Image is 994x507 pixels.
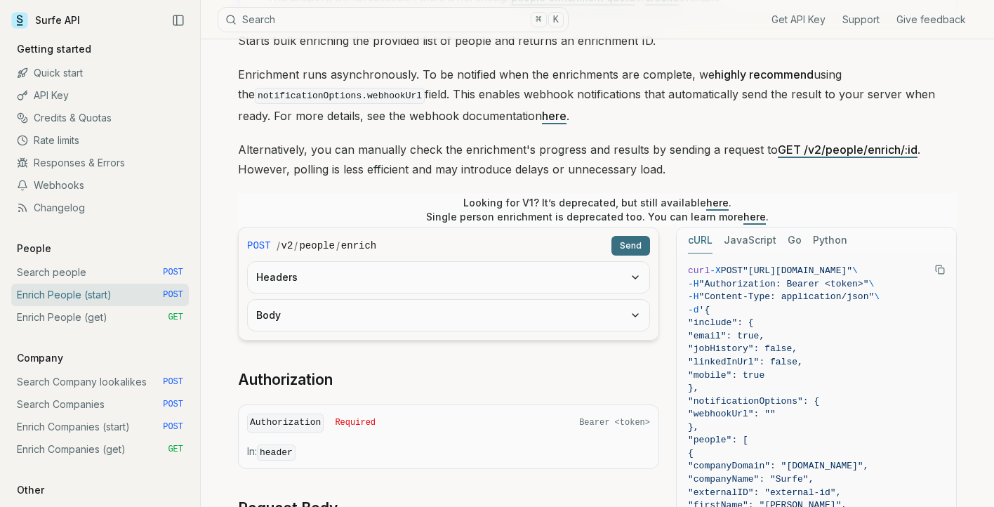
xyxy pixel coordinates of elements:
[163,421,183,433] span: POST
[929,259,950,280] button: Copy Text
[688,487,841,498] span: "externalID": "external-id",
[724,228,776,253] button: JavaScript
[163,399,183,410] span: POST
[688,409,776,419] span: "webhookUrl": ""
[688,265,710,276] span: curl
[238,370,333,390] a: Authorization
[426,196,769,224] p: Looking for V1? It’s deprecated, but still available . Single person enrichment is deprecated too...
[699,305,710,315] span: '{
[743,265,852,276] span: "[URL][DOMAIN_NAME]"
[11,483,50,497] p: Other
[688,448,694,459] span: {
[788,228,802,253] button: Go
[699,291,875,302] span: "Content-Type: application/json"
[688,279,699,289] span: -H
[11,261,189,284] a: Search people POST
[11,371,189,393] a: Search Company lookalikes POST
[163,376,183,388] span: POST
[688,357,803,367] span: "linkedInUrl": false,
[11,306,189,329] a: Enrich People (get) GET
[11,351,69,365] p: Company
[706,197,729,209] a: here
[281,239,293,253] code: v2
[688,461,868,471] span: "companyDomain": "[DOMAIN_NAME]",
[699,279,869,289] span: "Authorization: Bearer <token>"
[11,42,97,56] p: Getting started
[531,12,546,27] kbd: ⌘
[11,84,189,107] a: API Key
[277,239,280,253] span: /
[257,445,296,461] code: header
[11,438,189,461] a: Enrich Companies (get) GET
[778,143,917,157] a: GET /v2/people/enrich/:id
[771,13,826,27] a: Get API Key
[688,317,754,328] span: "include": {
[11,107,189,129] a: Credits & Quotas
[11,174,189,197] a: Webhooks
[299,239,334,253] code: people
[168,312,183,323] span: GET
[11,197,189,219] a: Changelog
[163,267,183,278] span: POST
[813,228,847,253] button: Python
[341,239,376,253] code: enrich
[842,13,880,27] a: Support
[688,370,764,381] span: "mobile": true
[688,422,699,433] span: },
[248,300,649,331] button: Body
[688,383,699,393] span: },
[11,284,189,306] a: Enrich People (start) POST
[688,331,764,341] span: "email": true,
[168,444,183,455] span: GET
[168,10,189,31] button: Collapse Sidebar
[11,393,189,416] a: Search Companies POST
[238,140,957,179] p: Alternatively, you can manually check the enrichment's progress and results by sending a request ...
[248,262,649,293] button: Headers
[255,88,425,104] code: notificationOptions.webhookUrl
[688,291,699,302] span: -H
[688,228,713,253] button: cURL
[336,239,340,253] span: /
[11,416,189,438] a: Enrich Companies (start) POST
[542,109,566,123] a: here
[710,265,721,276] span: -X
[548,12,564,27] kbd: K
[238,65,957,126] p: Enrichment runs asynchronously. To be notified when the enrichments are complete, we using the fi...
[238,31,957,51] p: Starts bulk enriching the provided list of people and returns an enrichment ID.
[688,435,748,445] span: "people": [
[11,62,189,84] a: Quick start
[688,305,699,315] span: -d
[896,13,966,27] a: Give feedback
[11,242,57,256] p: People
[335,417,376,428] span: Required
[11,152,189,174] a: Responses & Errors
[247,239,271,253] span: POST
[688,396,819,407] span: "notificationOptions": {
[688,343,797,354] span: "jobHistory": false,
[611,236,650,256] button: Send
[852,265,858,276] span: \
[218,7,569,32] button: Search⌘K
[247,414,324,433] code: Authorization
[868,279,874,289] span: \
[247,445,650,460] p: In:
[163,289,183,301] span: POST
[874,291,880,302] span: \
[721,265,743,276] span: POST
[11,129,189,152] a: Rate limits
[579,417,650,428] span: Bearer <token>
[294,239,298,253] span: /
[11,10,80,31] a: Surfe API
[688,474,814,485] span: "companyName": "Surfe",
[715,67,814,81] strong: highly recommend
[743,211,766,223] a: here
